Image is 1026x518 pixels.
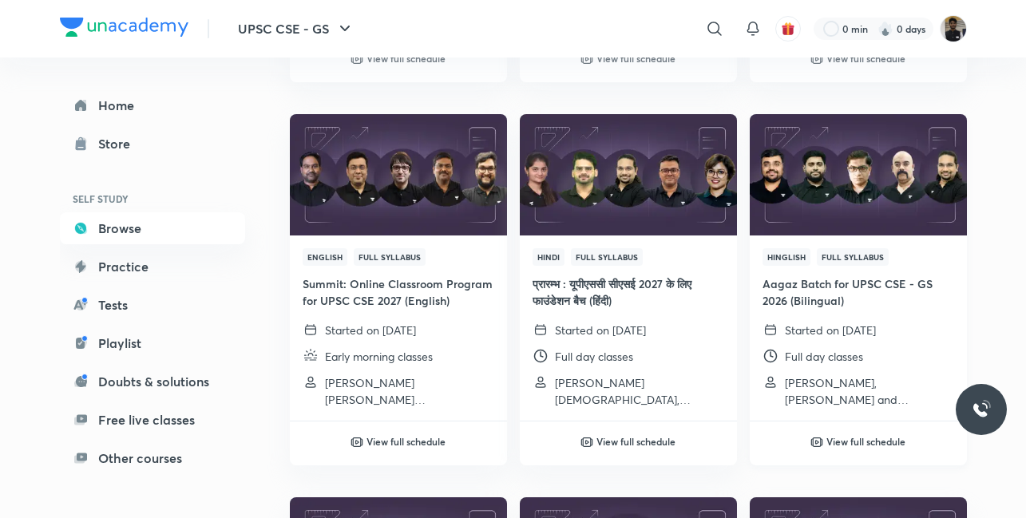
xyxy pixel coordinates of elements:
p: Early morning classes [325,348,433,365]
span: Full Syllabus [571,248,643,266]
img: Vivek Vivek [940,15,967,42]
span: Hinglish [763,248,810,266]
a: Playlist [60,327,245,359]
h4: प्रारम्भ : यूपीएससी सीएसई 2027 के लिए फाउंडेशन बैच (हिंदी) [533,275,724,309]
p: Sudarshan Gurjar, Dr Sidharth Arora and Pratik Nayak [785,374,954,408]
button: UPSC CSE - GS [228,13,364,45]
a: Other courses [60,442,245,474]
p: Started on [DATE] [325,322,416,338]
a: Store [60,128,245,160]
a: ThumbnailHindiFull Syllabusप्रारम्भ : यूपीएससी सीएसई 2027 के लिए फाउंडेशन बैच (हिंदी)Started on [... [520,114,737,421]
div: Store [98,134,140,153]
img: streak [877,21,893,37]
a: ThumbnailEnglishFull SyllabusSummit: Online Classroom Program for UPSC CSE 2027 (English)Started ... [290,114,507,421]
h6: View full schedule [826,434,905,449]
span: English [303,248,347,266]
h6: View full schedule [366,434,446,449]
a: ThumbnailHinglishFull SyllabusAagaz Batch for UPSC CSE - GS 2026 (Bilingual)Started on [DATE]Full... [750,114,967,421]
h4: Summit: Online Classroom Program for UPSC CSE 2027 (English) [303,275,494,309]
a: Doubts & solutions [60,366,245,397]
a: Practice [60,251,245,283]
a: Company Logo [60,18,188,41]
p: Atul Jain, Himanshu Sharma and Apoorva Rajput [555,374,724,408]
img: play [580,53,593,65]
a: Home [60,89,245,121]
img: Thumbnail [517,113,739,236]
a: Free live classes [60,404,245,436]
p: Started on [DATE] [555,322,646,338]
a: Browse [60,212,245,244]
span: Hindi [533,248,564,266]
h6: View full schedule [826,51,905,65]
span: Full Syllabus [354,248,426,266]
img: play [351,436,363,449]
img: play [810,436,823,449]
a: Tests [60,289,245,321]
p: Full day classes [785,348,863,365]
p: Sarmad Mehraj, Aastha Pilania, Chethan N and 4 more [325,374,494,408]
h6: View full schedule [366,51,446,65]
img: Thumbnail [287,113,509,236]
p: Full day classes [555,348,633,365]
img: play [351,53,363,65]
img: Thumbnail [747,113,969,236]
h6: SELF STUDY [60,185,245,212]
img: play [580,436,593,449]
img: Company Logo [60,18,188,37]
span: Full Syllabus [817,248,889,266]
h4: Aagaz Batch for UPSC CSE - GS 2026 (Bilingual) [763,275,954,309]
img: ttu [972,400,991,419]
img: play [810,53,823,65]
p: Started on [DATE] [785,322,876,338]
h6: View full schedule [596,51,675,65]
img: avatar [781,22,795,36]
h6: View full schedule [596,434,675,449]
button: avatar [775,16,801,42]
